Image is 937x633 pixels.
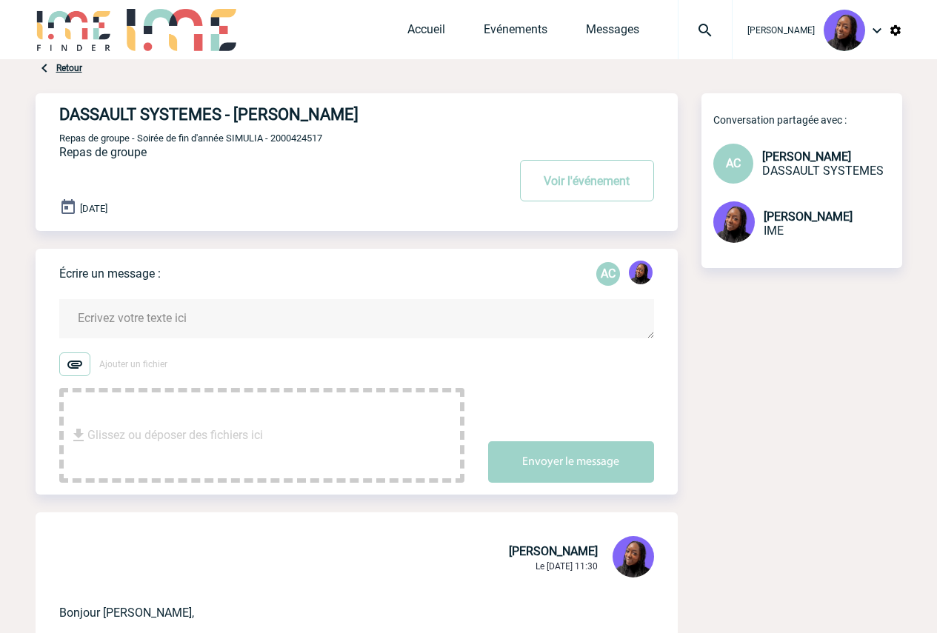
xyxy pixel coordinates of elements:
span: Le [DATE] 11:30 [536,561,598,572]
span: IME [764,224,784,238]
img: IME-Finder [36,9,113,51]
span: [PERSON_NAME] [764,210,853,224]
p: AC [596,262,620,286]
span: [PERSON_NAME] [762,150,851,164]
a: Messages [586,22,639,43]
span: [DATE] [80,203,107,214]
p: Écrire un message : [59,267,161,281]
span: Repas de groupe [59,145,147,159]
a: Accueil [407,22,445,43]
h4: DASSAULT SYSTEMES - [PERSON_NAME] [59,105,463,124]
p: Conversation partagée avec : [713,114,902,126]
button: Envoyer le message [488,441,654,483]
img: 131349-0.png [713,201,755,243]
span: Repas de groupe - Soirée de fin d'année SIMULIA - 2000424517 [59,133,322,144]
img: 131349-0.png [613,536,654,577]
span: Glissez ou déposer des fichiers ici [87,398,263,472]
div: Tabaski THIAM [629,261,653,287]
img: 131349-0.png [824,10,865,51]
button: Voir l'événement [520,160,654,201]
span: [PERSON_NAME] [747,25,815,36]
img: file_download.svg [70,426,87,444]
a: Retour [56,63,82,73]
img: 131349-0.png [629,261,653,284]
span: DASSAULT SYSTEMES [762,164,884,178]
span: AC [726,156,741,170]
span: Ajouter un fichier [99,359,167,369]
div: Aurélia CAVOUÉ [596,262,620,286]
span: [PERSON_NAME] [509,544,598,558]
a: Evénements [484,22,547,43]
